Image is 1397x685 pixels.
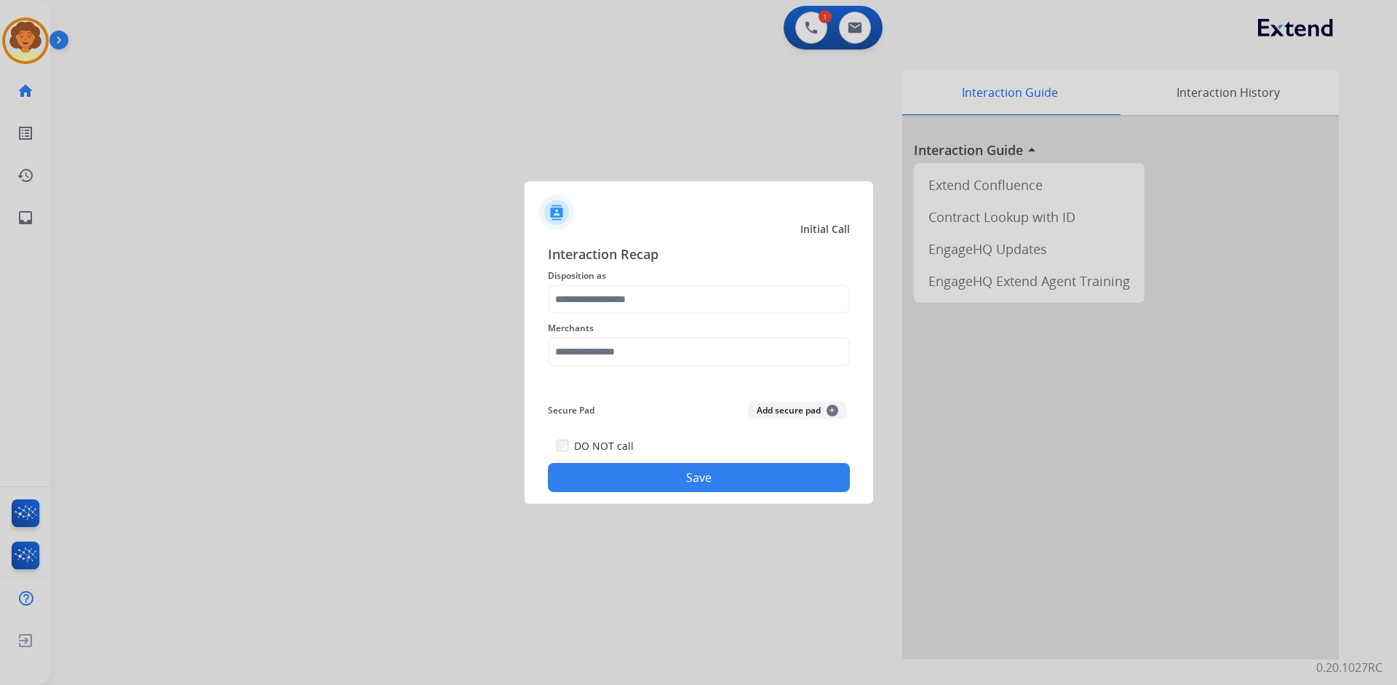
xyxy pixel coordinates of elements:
span: Secure Pad [548,402,594,419]
p: 0.20.1027RC [1316,659,1382,676]
button: Add secure pad+ [748,402,847,419]
button: Save [548,463,850,492]
span: Interaction Recap [548,244,850,267]
label: DO NOT call [574,439,634,454]
span: + [827,405,838,416]
img: contactIcon [539,195,574,230]
span: Initial Call [800,222,850,237]
span: Merchants [548,320,850,337]
span: Disposition as [548,267,850,285]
